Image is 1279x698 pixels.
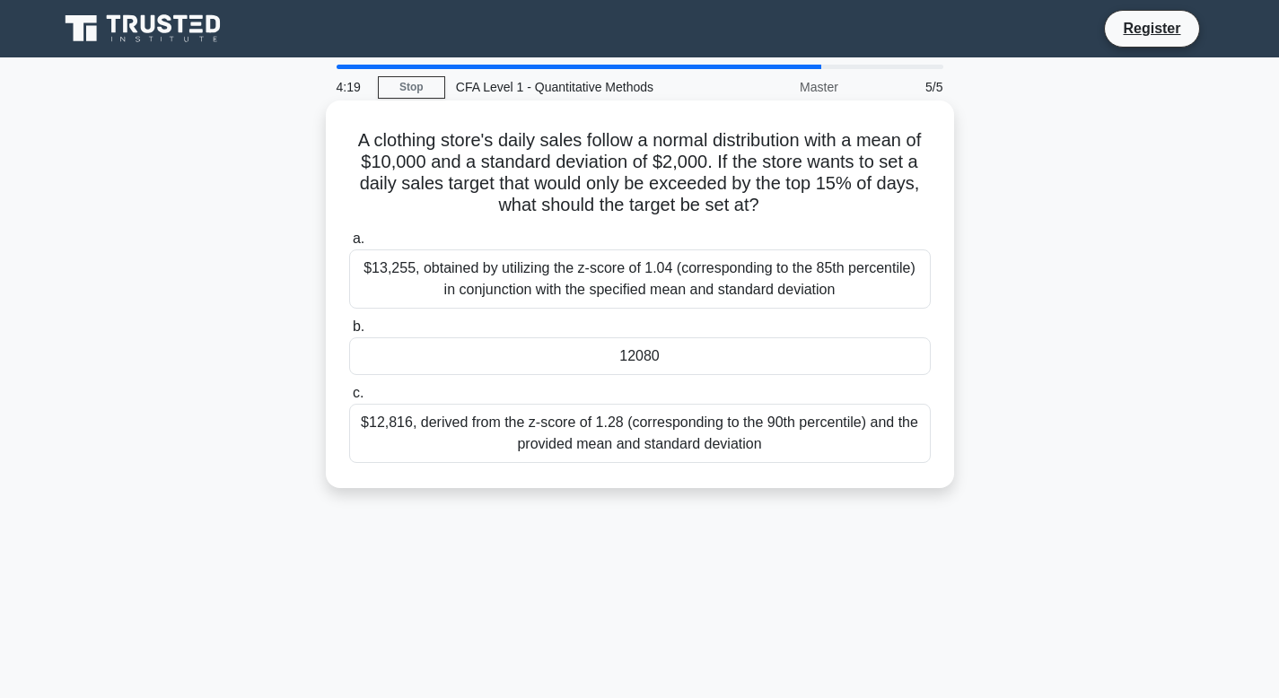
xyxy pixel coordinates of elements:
[353,231,364,246] span: a.
[849,69,954,105] div: 5/5
[353,318,364,334] span: b.
[378,76,445,99] a: Stop
[347,129,933,217] h5: A clothing store's daily sales follow a normal distribution with a mean of $10,000 and a standard...
[326,69,378,105] div: 4:19
[349,404,931,463] div: $12,816, derived from the z-score of 1.28 (corresponding to the 90th percentile) and the provided...
[445,69,692,105] div: CFA Level 1 - Quantitative Methods
[1112,17,1191,39] a: Register
[692,69,849,105] div: Master
[349,337,931,375] div: 12080
[353,385,364,400] span: c.
[349,249,931,309] div: $13,255, obtained by utilizing the z-score of 1.04 (corresponding to the 85th percentile) in conj...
